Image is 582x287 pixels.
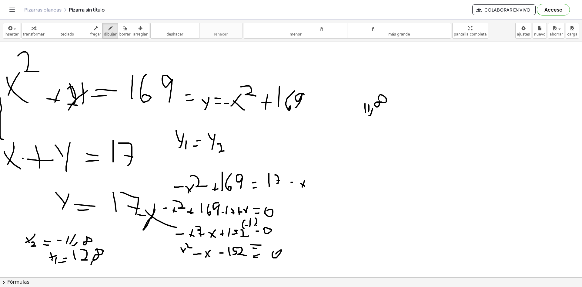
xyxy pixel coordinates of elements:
font: rehacer [201,25,241,31]
button: carga [566,23,579,39]
font: tamaño_del_formato [349,25,450,31]
font: Pizarras blancas [24,6,62,13]
font: transformar [23,32,45,36]
font: deshacer [166,32,183,36]
font: pantalla completa [454,32,487,36]
font: insertar [5,32,19,36]
font: Fórmulas [7,279,29,285]
font: tamaño_del_formato [245,25,346,31]
font: nuevo [534,32,545,36]
button: Colaborar en vivo [472,4,536,15]
font: Colaborar en vivo [484,7,530,12]
font: rehacer [214,32,228,36]
font: Acceso [544,6,562,13]
font: dibujar [104,32,117,36]
button: tecladoteclado [46,23,89,39]
font: menor [290,32,302,36]
button: tamaño_del_formatomenor [244,23,348,39]
font: teclado [47,25,88,31]
button: pantalla completa [452,23,488,39]
font: deshacer [152,25,198,31]
font: fregar [90,32,101,36]
font: arreglar [133,32,148,36]
button: insertar [3,23,20,39]
button: rehacerrehacer [199,23,242,39]
button: transformar [22,23,46,39]
button: nuevo [533,23,547,39]
a: Pizarras blancas [24,7,62,13]
font: teclado [61,32,74,36]
button: deshacerdeshacer [150,23,199,39]
button: dibujar [102,23,118,39]
button: ajustes [515,23,531,39]
font: carga [567,32,577,36]
button: borrar [118,23,132,39]
font: borrar [119,32,131,36]
button: Cambiar navegación [7,5,17,15]
button: fregar [89,23,103,39]
font: ajustes [517,32,530,36]
font: más grande [388,32,410,36]
button: arreglar [132,23,149,39]
button: Acceso [537,4,570,15]
button: ahorrar [548,23,564,39]
font: ahorrar [550,32,563,36]
button: tamaño_del_formatomás grande [347,23,451,39]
